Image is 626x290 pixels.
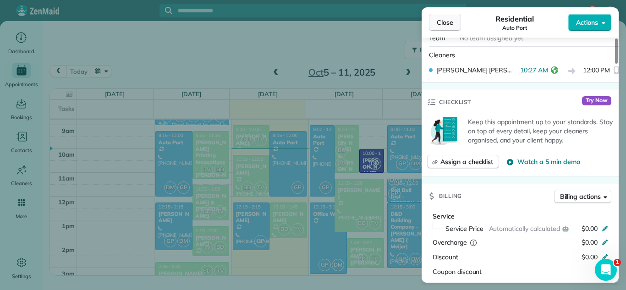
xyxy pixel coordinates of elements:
div: Overcharge [433,238,512,247]
span: Actions [576,18,598,27]
span: Auto Port [502,24,527,32]
span: Residential [495,13,534,24]
span: 10:27 AM [520,66,548,77]
span: Watch a 5 min demo [517,157,580,166]
span: Automatically calculated [489,224,560,233]
span: No team assigned yet [460,34,523,42]
span: Service Price [445,224,483,233]
span: Team [429,34,445,42]
span: [PERSON_NAME] [PERSON_NAME] [436,66,516,75]
span: $0.00 [582,224,598,233]
span: Cleaners [429,51,455,59]
span: Try Now [582,96,611,105]
button: Service PriceAutomatically calculated$0.00 [440,221,611,236]
iframe: Intercom live chat [595,259,617,281]
span: 1 [614,259,621,266]
span: $0.00 [582,238,598,246]
span: Discount [433,253,458,261]
span: 12:00 PM [583,66,610,77]
span: Billing actions [560,192,601,201]
button: Watch a 5 min demo [506,157,580,166]
span: Coupon discount [433,268,482,276]
span: Billing [439,192,462,201]
span: Assign a checklist [440,157,493,166]
p: Keep this appointment up to your standards. Stay on top of every detail, keep your cleaners organ... [468,117,613,145]
span: $0.00 [582,253,598,261]
span: Service [433,212,455,220]
button: Close [429,14,461,31]
button: Assign a checklist [427,155,499,169]
span: Close [437,18,453,27]
span: Checklist [439,98,471,107]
